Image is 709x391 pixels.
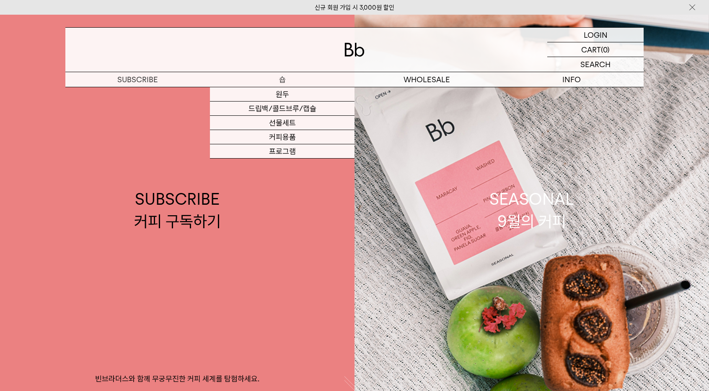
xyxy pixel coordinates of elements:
a: LOGIN [547,28,644,42]
a: 드립백/콜드브루/캡슐 [210,102,354,116]
a: 커피용품 [210,130,354,144]
p: INFO [499,72,644,87]
a: 프로그램 [210,144,354,159]
p: WHOLESALE [354,72,499,87]
a: 원두 [210,87,354,102]
img: 로고 [344,43,365,57]
p: LOGIN [584,28,608,42]
p: (0) [601,42,610,57]
div: SUBSCRIBE 커피 구독하기 [134,188,221,232]
p: SEARCH [580,57,611,72]
a: 신규 회원 가입 시 3,000원 할인 [315,4,394,11]
a: 선물세트 [210,116,354,130]
a: 숍 [210,72,354,87]
a: SUBSCRIBE [65,72,210,87]
p: CART [581,42,601,57]
div: SEASONAL 9월의 커피 [489,188,574,232]
a: CART (0) [547,42,644,57]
